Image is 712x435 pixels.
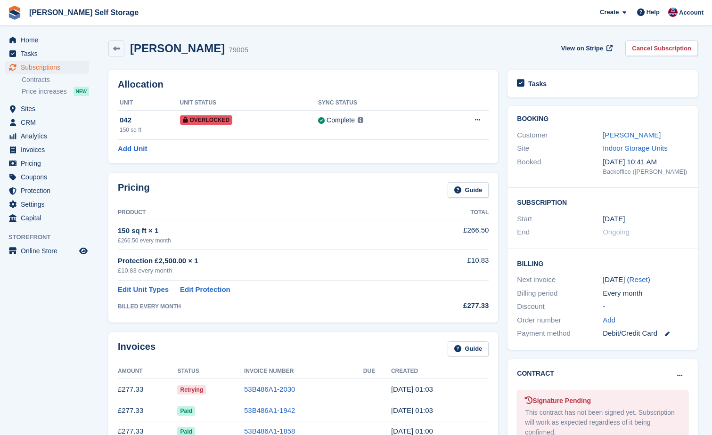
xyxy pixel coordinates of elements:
div: Signature Pending [525,396,680,406]
a: 53B486A1-2030 [244,385,295,393]
div: - [603,301,688,312]
a: menu [5,143,89,156]
span: Pricing [21,157,77,170]
h2: [PERSON_NAME] [130,42,225,55]
span: Home [21,33,77,47]
td: £266.50 [420,220,489,250]
span: Retrying [177,385,206,395]
div: Booked [517,157,603,177]
h2: Tasks [528,80,547,88]
div: Payment method [517,328,603,339]
div: Billing period [517,288,603,299]
a: View on Stripe [557,40,614,56]
a: menu [5,33,89,47]
div: [DATE] 10:41 AM [603,157,688,168]
span: Overlocked [180,115,233,125]
img: stora-icon-8386f47178a22dfd0bd8f6a31ec36ba5ce8667c1dd55bd0f319d3a0aa187defe.svg [8,6,22,20]
a: 53B486A1-1858 [244,427,295,435]
a: Preview store [78,245,89,257]
span: Protection [21,184,77,197]
h2: Allocation [118,79,489,90]
th: Created [391,364,489,379]
a: Add Unit [118,144,147,154]
h2: Contract [517,369,554,379]
div: Customer [517,130,603,141]
a: Price increases NEW [22,86,89,97]
th: Sync Status [318,96,437,111]
th: Unit [118,96,180,111]
span: Subscriptions [21,61,77,74]
img: Tracy Bailey [668,8,678,17]
a: Reset [630,275,648,283]
time: 2025-07-18 00:03:20 UTC [391,406,433,414]
td: £277.33 [118,400,177,421]
span: Settings [21,198,77,211]
div: Complete [327,115,355,125]
div: Order number [517,315,603,326]
h2: Invoices [118,341,155,357]
a: Cancel Subscription [625,40,698,56]
a: Guide [448,341,489,357]
th: Status [177,364,244,379]
h2: Pricing [118,182,150,198]
div: £266.50 every month [118,236,420,245]
span: Account [679,8,704,17]
a: Contracts [22,75,89,84]
div: BILLED EVERY MONTH [118,302,420,311]
h2: Booking [517,115,688,123]
div: Debit/Credit Card [603,328,688,339]
div: 150 sq ft [120,126,180,134]
time: 2025-04-18 00:00:00 UTC [603,214,625,225]
a: menu [5,211,89,225]
time: 2025-08-18 00:03:47 UTC [391,385,433,393]
div: End [517,227,603,238]
span: View on Stripe [561,44,603,53]
a: menu [5,116,89,129]
th: Amount [118,364,177,379]
th: Total [420,205,489,220]
a: Add [603,315,615,326]
h2: Subscription [517,197,688,207]
a: menu [5,184,89,197]
span: Help [647,8,660,17]
a: Edit Unit Types [118,284,169,295]
div: [DATE] ( ) [603,274,688,285]
a: menu [5,170,89,184]
span: Online Store [21,244,77,258]
th: Invoice Number [244,364,363,379]
a: [PERSON_NAME] [603,131,661,139]
a: menu [5,61,89,74]
td: £10.83 [420,250,489,281]
div: NEW [74,87,89,96]
span: Tasks [21,47,77,60]
span: CRM [21,116,77,129]
a: Indoor Storage Units [603,144,668,152]
a: menu [5,129,89,143]
a: [PERSON_NAME] Self Storage [25,5,142,20]
div: Protection £2,500.00 × 1 [118,256,420,266]
a: 53B486A1-1942 [244,406,295,414]
div: Site [517,143,603,154]
img: icon-info-grey-7440780725fd019a000dd9b08b2336e03edf1995a4989e88bcd33f0948082b44.svg [358,117,363,123]
span: Invoices [21,143,77,156]
div: £277.33 [420,300,489,311]
span: Coupons [21,170,77,184]
a: Guide [448,182,489,198]
a: menu [5,157,89,170]
a: Edit Protection [180,284,230,295]
span: Price increases [22,87,67,96]
td: £277.33 [118,379,177,400]
div: Every month [603,288,688,299]
th: Product [118,205,420,220]
div: 79005 [229,45,248,56]
time: 2025-06-18 00:00:09 UTC [391,427,433,435]
a: menu [5,47,89,60]
span: Storefront [8,233,94,242]
span: Ongoing [603,228,630,236]
div: Backoffice ([PERSON_NAME]) [603,167,688,177]
span: Analytics [21,129,77,143]
div: 042 [120,115,180,126]
span: Create [600,8,619,17]
div: 150 sq ft × 1 [118,226,420,236]
div: £10.83 every month [118,266,420,275]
